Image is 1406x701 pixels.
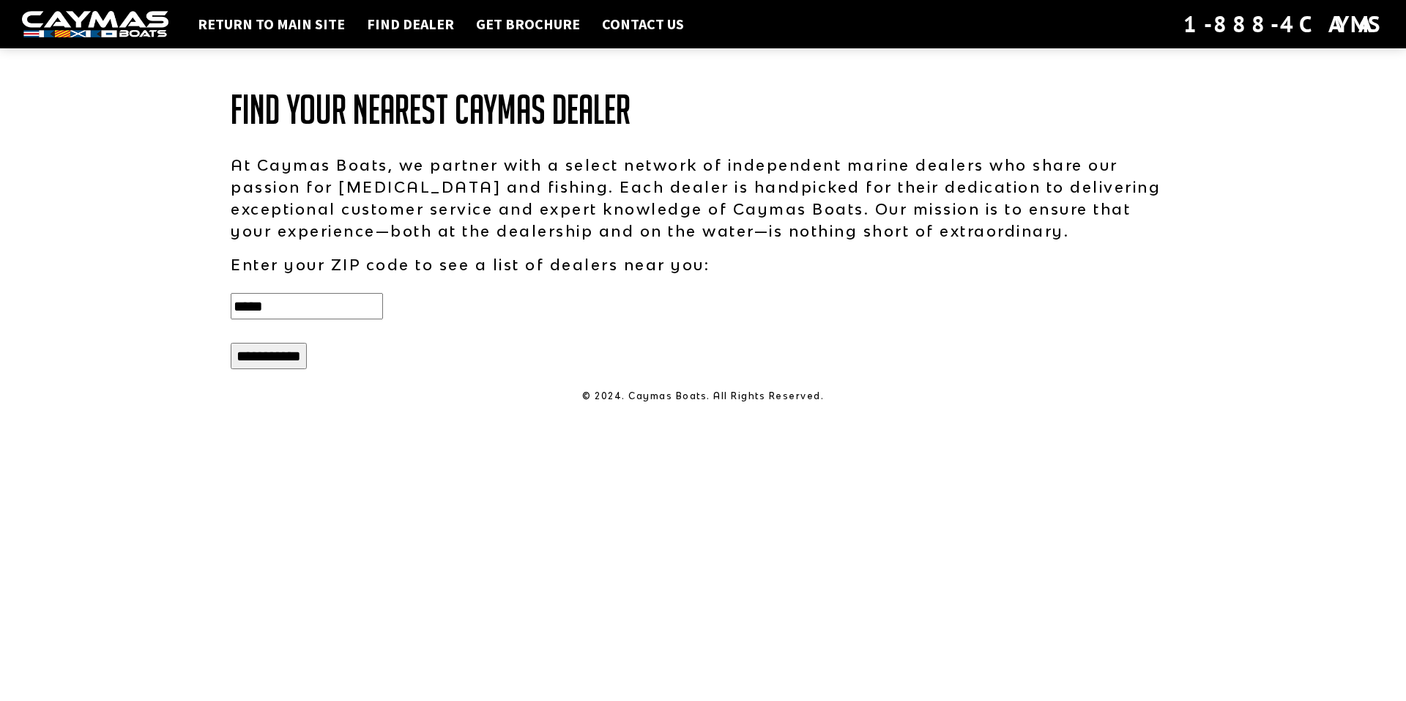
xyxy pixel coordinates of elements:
[231,154,1175,242] p: At Caymas Boats, we partner with a select network of independent marine dealers who share our pas...
[231,88,1175,132] h1: Find Your Nearest Caymas Dealer
[595,15,691,34] a: Contact Us
[1183,8,1384,40] div: 1-888-4CAYMAS
[231,390,1175,403] p: © 2024. Caymas Boats. All Rights Reserved.
[469,15,587,34] a: Get Brochure
[190,15,352,34] a: Return to main site
[360,15,461,34] a: Find Dealer
[22,11,168,38] img: white-logo-c9c8dbefe5ff5ceceb0f0178aa75bf4bb51f6bca0971e226c86eb53dfe498488.png
[231,253,1175,275] p: Enter your ZIP code to see a list of dealers near you:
